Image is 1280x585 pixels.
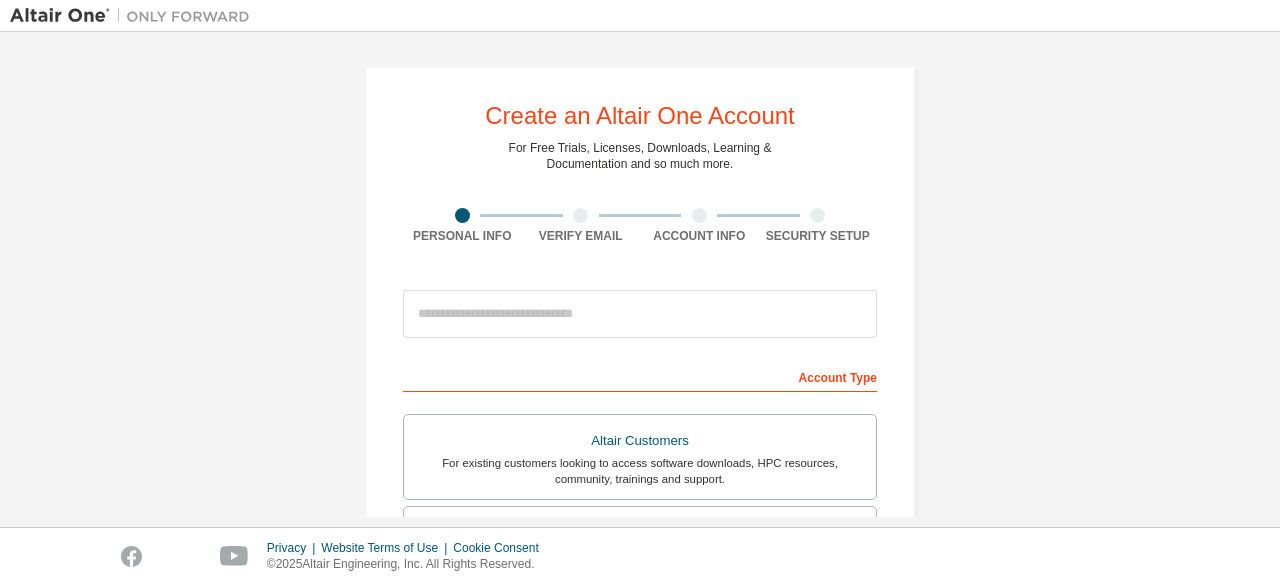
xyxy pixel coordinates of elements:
[121,546,142,567] img: facebook.svg
[416,455,864,487] div: For existing customers looking to access software downloads, HPC resources, community, trainings ...
[759,228,878,244] div: Security Setup
[453,540,550,556] div: Cookie Consent
[403,360,877,392] div: Account Type
[416,427,864,455] div: Altair Customers
[509,140,772,172] div: For Free Trials, Licenses, Downloads, Learning & Documentation and so much more.
[220,546,249,567] img: youtube.svg
[403,228,522,244] div: Personal Info
[10,6,260,26] img: Altair One
[522,228,641,244] div: Verify Email
[640,228,759,244] div: Account Info
[321,540,453,556] div: Website Terms of Use
[267,540,321,556] div: Privacy
[485,104,795,128] div: Create an Altair One Account
[267,556,551,573] p: © 2025 Altair Engineering, Inc. All Rights Reserved.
